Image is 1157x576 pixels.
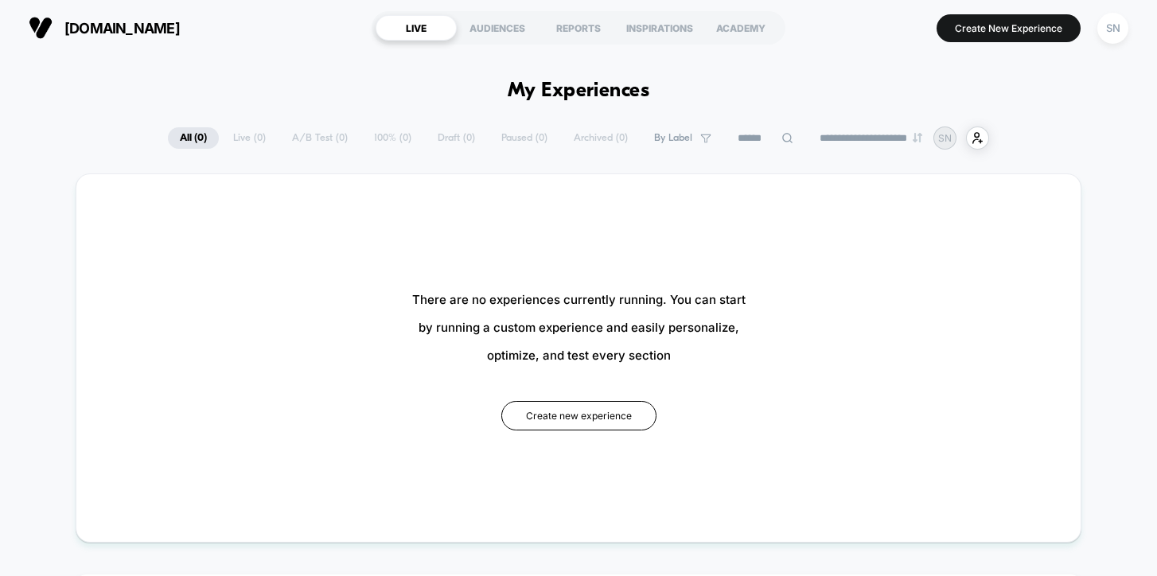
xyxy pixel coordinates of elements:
img: end [913,133,922,142]
span: [DOMAIN_NAME] [64,20,180,37]
div: AUDIENCES [457,15,538,41]
h1: My Experiences [508,80,650,103]
img: Visually logo [29,16,53,40]
button: [DOMAIN_NAME] [24,15,185,41]
span: By Label [654,132,692,144]
p: SN [938,132,952,144]
span: All ( 0 ) [168,127,219,149]
div: ACADEMY [700,15,781,41]
button: Create new experience [501,401,656,430]
div: LIVE [376,15,457,41]
div: INSPIRATIONS [619,15,700,41]
div: SN [1097,13,1128,44]
span: There are no experiences currently running. You can start by running a custom experience and easi... [412,286,746,369]
button: SN [1093,12,1133,45]
button: Create New Experience [937,14,1081,42]
div: REPORTS [538,15,619,41]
